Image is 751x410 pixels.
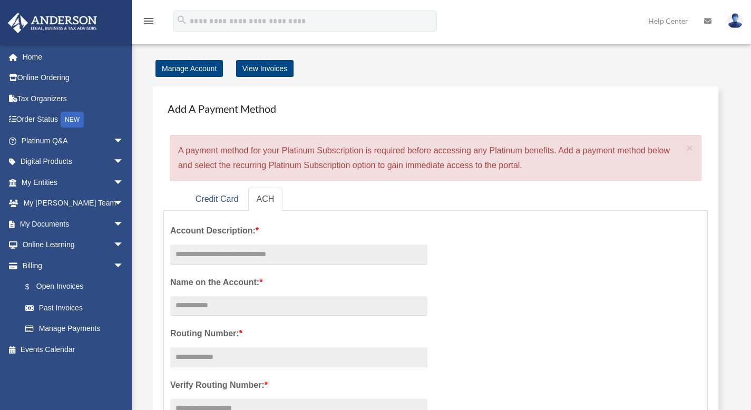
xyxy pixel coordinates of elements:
[7,339,140,360] a: Events Calendar
[7,46,140,67] a: Home
[170,275,427,290] label: Name on the Account:
[687,142,694,154] span: ×
[687,142,694,153] button: Close
[7,235,140,256] a: Online Learningarrow_drop_down
[15,276,140,298] a: $Open Invoices
[5,13,100,33] img: Anderson Advisors Platinum Portal
[170,326,427,341] label: Routing Number:
[176,14,188,26] i: search
[113,151,134,173] span: arrow_drop_down
[236,60,294,77] a: View Invoices
[7,109,140,131] a: Order StatusNEW
[7,255,140,276] a: Billingarrow_drop_down
[113,193,134,214] span: arrow_drop_down
[7,172,140,193] a: My Entitiesarrow_drop_down
[170,378,427,393] label: Verify Routing Number:
[7,130,140,151] a: Platinum Q&Aarrow_drop_down
[170,223,427,238] label: Account Description:
[155,60,223,77] a: Manage Account
[142,18,155,27] a: menu
[7,151,140,172] a: Digital Productsarrow_drop_down
[113,172,134,193] span: arrow_drop_down
[7,67,140,89] a: Online Ordering
[7,88,140,109] a: Tax Organizers
[31,280,36,294] span: $
[113,130,134,152] span: arrow_drop_down
[113,255,134,277] span: arrow_drop_down
[187,188,247,211] a: Credit Card
[170,135,701,181] div: A payment method for your Platinum Subscription is required before accessing any Platinum benefit...
[15,297,140,318] a: Past Invoices
[163,97,708,120] h4: Add A Payment Method
[113,213,134,235] span: arrow_drop_down
[248,188,283,211] a: ACH
[15,318,134,339] a: Manage Payments
[7,193,140,214] a: My [PERSON_NAME] Teamarrow_drop_down
[142,15,155,27] i: menu
[7,213,140,235] a: My Documentsarrow_drop_down
[61,112,84,128] div: NEW
[727,13,743,28] img: User Pic
[113,235,134,256] span: arrow_drop_down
